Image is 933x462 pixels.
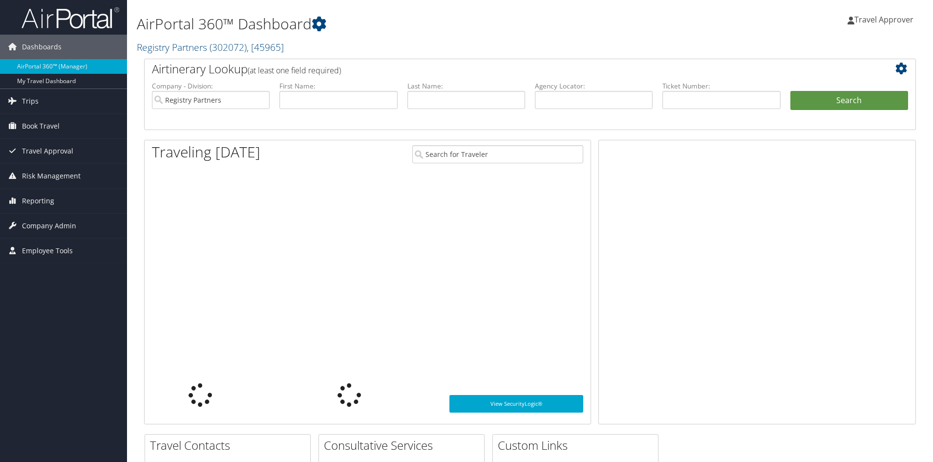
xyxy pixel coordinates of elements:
h2: Travel Contacts [150,437,310,454]
a: View SecurityLogic® [449,395,583,413]
h1: Traveling [DATE] [152,142,260,162]
a: Registry Partners [137,41,284,54]
span: Company Admin [22,214,76,238]
label: First Name: [279,81,397,91]
h1: AirPortal 360™ Dashboard [137,14,661,34]
span: Trips [22,89,39,113]
img: airportal-logo.png [21,6,119,29]
span: Risk Management [22,164,81,188]
span: Travel Approval [22,139,73,163]
span: Travel Approver [854,14,913,25]
a: Travel Approver [848,5,923,34]
h2: Consultative Services [324,437,484,454]
button: Search [790,91,908,110]
span: Reporting [22,189,54,213]
h2: Airtinerary Lookup [152,61,844,77]
label: Company - Division: [152,81,270,91]
label: Agency Locator: [535,81,653,91]
span: (at least one field required) [248,65,341,76]
label: Ticket Number: [662,81,780,91]
span: ( 302072 ) [210,41,247,54]
label: Last Name: [407,81,525,91]
input: Search for Traveler [412,145,584,163]
span: Employee Tools [22,239,73,263]
span: Book Travel [22,114,60,138]
h2: Custom Links [498,437,658,454]
span: Dashboards [22,35,62,59]
span: , [ 45965 ] [247,41,284,54]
